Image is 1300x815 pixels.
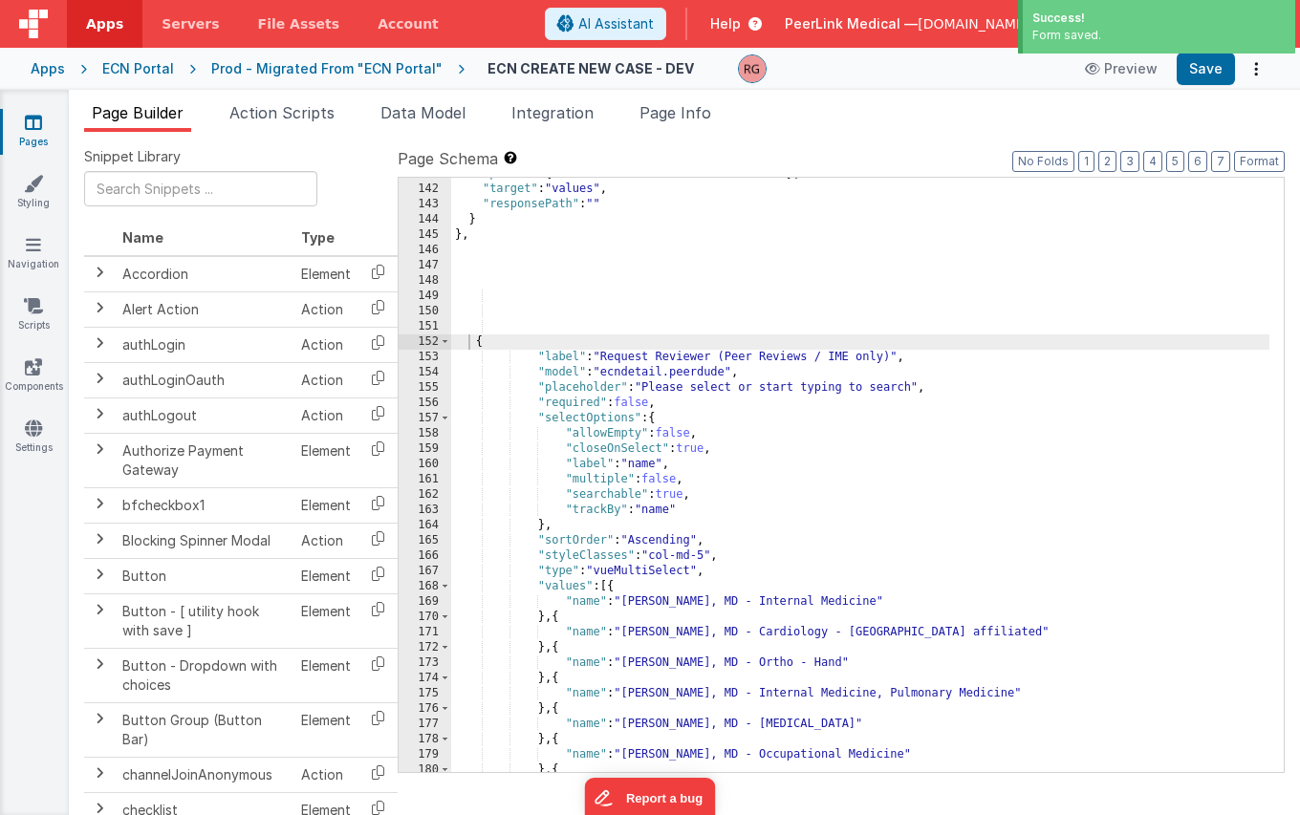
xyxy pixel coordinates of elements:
td: Action [293,327,358,362]
div: 173 [399,655,451,671]
button: Save [1177,53,1235,85]
td: Button - Dropdown with choices [115,648,293,702]
div: 143 [399,197,451,212]
td: channelJoinAnonymous [115,757,293,792]
button: 3 [1120,151,1139,172]
div: 177 [399,717,451,732]
td: Button Group (Button Bar) [115,702,293,757]
div: 180 [399,762,451,778]
div: Success! [1032,10,1286,27]
div: 149 [399,289,451,304]
span: Page Info [639,103,711,122]
button: 4 [1143,151,1162,172]
div: 172 [399,640,451,655]
div: Apps [31,59,65,78]
div: 176 [399,701,451,717]
div: 174 [399,671,451,686]
div: 153 [399,350,451,365]
div: 159 [399,441,451,457]
div: 145 [399,227,451,243]
span: Servers [162,14,219,33]
span: Action Scripts [229,103,335,122]
div: 165 [399,533,451,548]
td: Button [115,558,293,593]
td: Element [293,433,358,487]
div: 166 [399,548,451,564]
div: 161 [399,472,451,487]
td: Action [293,291,358,327]
td: Accordion [115,256,293,292]
div: 162 [399,487,451,503]
h4: ECN CREATE NEW CASE - DEV [487,61,694,75]
span: Page Schema [398,147,498,170]
span: Page Builder [92,103,184,122]
div: 158 [399,426,451,441]
td: Element [293,593,358,648]
div: 175 [399,686,451,701]
td: Button - [ utility hook with save ] [115,593,293,648]
button: Format [1234,151,1285,172]
button: 7 [1211,151,1230,172]
td: Element [293,648,358,702]
div: 179 [399,747,451,762]
td: authLogin [115,327,293,362]
div: ECN Portal [102,59,174,78]
button: 6 [1188,151,1207,172]
input: Search Snippets ... [84,171,317,206]
td: Authorize Payment Gateway [115,433,293,487]
button: 1 [1078,151,1094,172]
button: 2 [1098,151,1116,172]
td: Action [293,397,358,433]
span: Integration [511,103,594,122]
td: authLoginOauth [115,362,293,397]
div: 163 [399,503,451,518]
span: Type [301,229,335,246]
span: Name [122,229,163,246]
div: 146 [399,243,451,258]
td: Alert Action [115,291,293,327]
span: [DOMAIN_NAME][EMAIL_ADDRESS][DOMAIN_NAME] [918,14,1264,33]
td: Action [293,523,358,558]
button: PeerLink Medical — [DOMAIN_NAME][EMAIL_ADDRESS][DOMAIN_NAME] [785,14,1285,33]
div: 156 [399,396,451,411]
td: bfcheckbox1 [115,487,293,523]
div: 157 [399,411,451,426]
td: Element [293,702,358,757]
div: 169 [399,594,451,610]
span: PeerLink Medical — [785,14,918,33]
button: Preview [1073,54,1169,84]
td: Element [293,256,358,292]
td: Blocking Spinner Modal [115,523,293,558]
div: 151 [399,319,451,334]
span: Snippet Library [84,147,181,166]
button: No Folds [1012,151,1074,172]
td: Action [293,362,358,397]
span: File Assets [258,14,340,33]
span: Help [710,14,741,33]
div: Prod - Migrated From "ECN Portal" [211,59,443,78]
img: 32acf354f7c792df0addc5efaefdc4a2 [739,55,766,82]
td: Element [293,558,358,593]
div: 144 [399,212,451,227]
button: Options [1243,55,1269,82]
button: 5 [1166,151,1184,172]
span: Data Model [380,103,466,122]
button: AI Assistant [545,8,666,40]
div: 152 [399,334,451,350]
td: Element [293,487,358,523]
div: 178 [399,732,451,747]
div: 168 [399,579,451,594]
div: 142 [399,182,451,197]
div: 164 [399,518,451,533]
span: Apps [86,14,123,33]
div: Form saved. [1032,27,1286,44]
div: 171 [399,625,451,640]
div: 154 [399,365,451,380]
div: 167 [399,564,451,579]
div: 150 [399,304,451,319]
div: 160 [399,457,451,472]
span: AI Assistant [578,14,654,33]
div: 148 [399,273,451,289]
td: Action [293,757,358,792]
td: authLogout [115,397,293,433]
